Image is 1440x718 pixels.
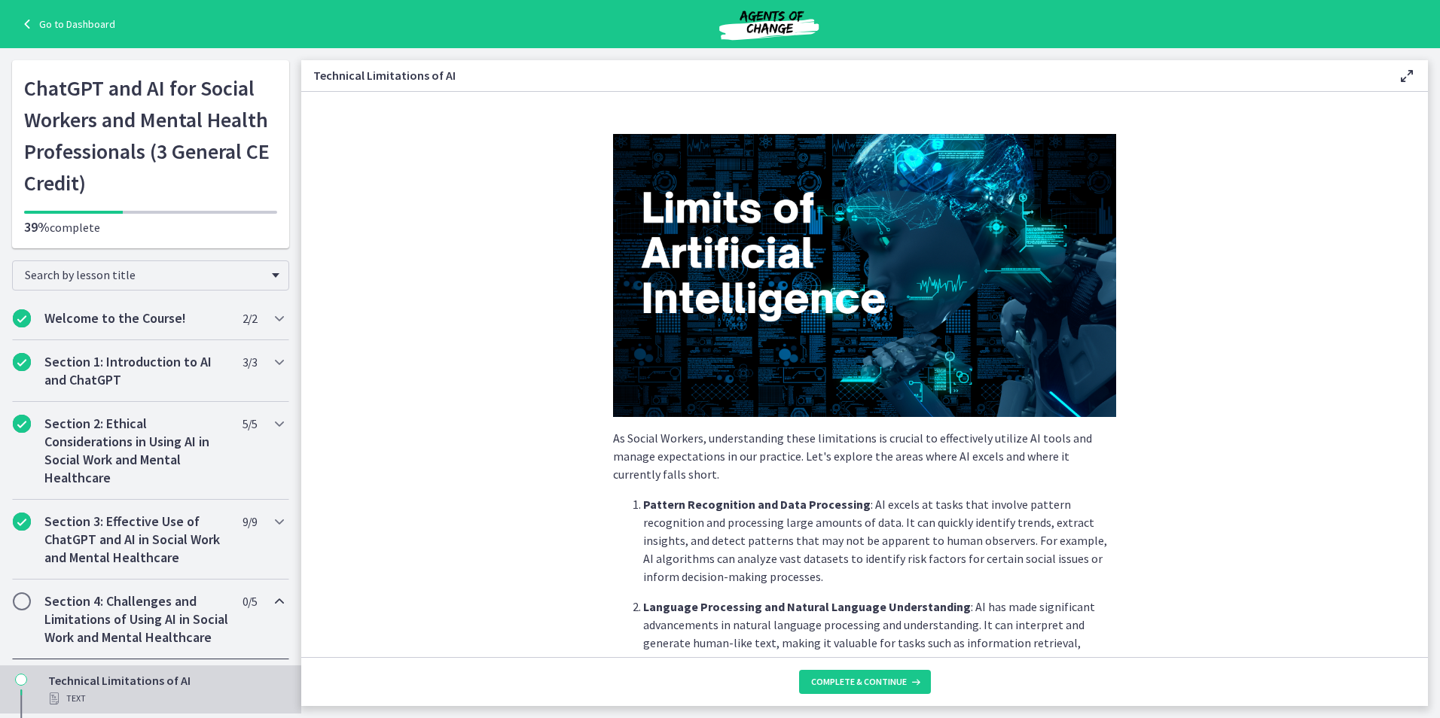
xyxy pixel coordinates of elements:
[13,309,31,327] i: Completed
[243,309,257,327] span: 2 / 2
[243,592,257,610] span: 0 / 5
[12,260,289,291] div: Search by lesson title
[44,309,228,327] h2: Welcome to the Course!
[643,495,1116,586] p: : AI excels at tasks that involve pattern recognition and processing large amounts of data. It ca...
[643,599,971,614] strong: Language Processing and Natural Language Understanding
[24,218,277,236] p: complete
[243,513,257,531] span: 9 / 9
[24,72,277,199] h1: ChatGPT and AI for Social Workers and Mental Health Professionals (3 General CE Credit)
[13,415,31,433] i: Completed
[48,671,283,707] div: Technical Limitations of AI
[643,497,871,512] strong: Pattern Recognition and Data Processing
[811,676,907,688] span: Complete & continue
[13,353,31,371] i: Completed
[44,353,228,389] h2: Section 1: Introduction to AI and ChatGPT
[25,267,264,282] span: Search by lesson title
[44,513,228,567] h2: Section 3: Effective Use of ChatGPT and AI in Social Work and Mental Healthcare
[18,15,115,33] a: Go to Dashboard
[613,134,1116,417] img: Slides_for_Title_Slides_for_ChatGPT_and_AI_for_Social_Work_%2813%29.png
[13,513,31,531] i: Completed
[44,592,228,647] h2: Section 4: Challenges and Limitations of Using AI in Social Work and Mental Healthcare
[613,429,1116,483] p: As Social Workers, understanding these limitations is crucial to effectively utilize AI tools and...
[799,670,931,694] button: Complete & continue
[243,415,257,433] span: 5 / 5
[313,66,1374,84] h3: Technical Limitations of AI
[679,6,859,42] img: Agents of Change
[243,353,257,371] span: 3 / 3
[24,218,50,236] span: 39%
[48,689,283,707] div: Text
[643,598,1116,688] p: : AI has made significant advancements in natural language processing and understanding. It can i...
[44,415,228,487] h2: Section 2: Ethical Considerations in Using AI in Social Work and Mental Healthcare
